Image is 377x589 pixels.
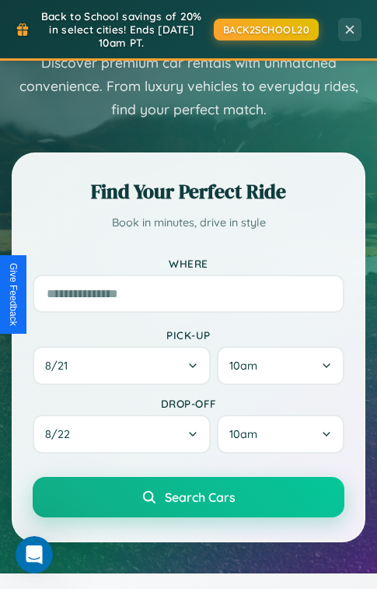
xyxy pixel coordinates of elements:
[37,9,206,49] span: Back to School savings of 20% in select cities! Ends [DATE] 10am PT.
[217,415,344,454] button: 10am
[33,346,211,385] button: 8/21
[33,397,344,410] label: Drop-off
[165,489,236,505] span: Search Cars
[45,427,78,441] span: 8 / 22
[229,427,257,441] span: 10am
[33,477,344,517] button: Search Cars
[33,257,344,270] label: Where
[8,263,19,326] div: Give Feedback
[214,19,319,40] button: BACK2SCHOOL20
[33,213,344,233] p: Book in minutes, drive in style
[33,328,344,342] label: Pick-up
[217,346,344,385] button: 10am
[12,51,365,121] p: Discover premium car rentals with unmatched convenience. From luxury vehicles to everyday rides, ...
[45,359,75,373] span: 8 / 21
[229,359,257,373] span: 10am
[33,177,344,205] h2: Find Your Perfect Ride
[16,536,53,573] iframe: Intercom live chat
[33,415,211,454] button: 8/22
